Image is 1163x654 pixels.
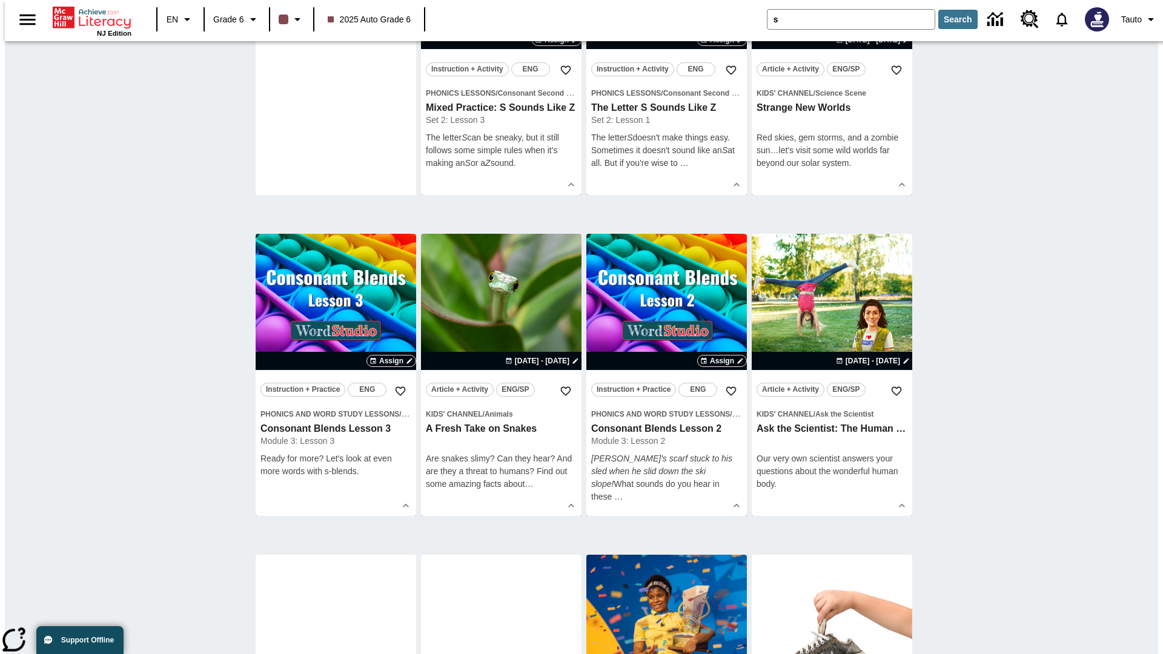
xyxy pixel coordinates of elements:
span: [DATE] - [DATE] [515,355,569,366]
span: Instruction + Activity [431,63,503,76]
span: EN [167,13,178,26]
button: Instruction + Practice [591,383,676,397]
span: / [483,410,485,418]
div: lesson details [752,234,912,516]
p: The letter doesn't make things easy. Sometimes it doesn't sound like an at all. But if you're wis... [591,131,742,170]
span: 2025 Auto Grade 6 [328,13,411,26]
span: … [525,479,533,489]
button: Class color is dark brown. Change class color [274,8,310,30]
button: Profile/Settings [1116,8,1163,30]
button: Show Details [397,497,415,515]
em: S [465,158,471,168]
button: ENG [677,62,715,76]
span: / [813,89,815,97]
button: ENG [678,383,717,397]
button: Support Offline [36,626,124,654]
button: Show Details [562,497,580,515]
a: Resource Center, Will open in new tab [1013,3,1046,36]
span: / [730,409,740,418]
div: lesson details [256,234,416,516]
span: Phonics and Word Study Lessons [260,410,399,418]
button: Show Details [562,176,580,194]
em: [PERSON_NAME]'s scarf stuck to his sled when he slid down the ski slope! [591,454,732,489]
span: Topic: Kids' Channel/Science Scene [757,87,907,99]
button: Add to Favorites [720,59,742,81]
button: Add to Favorites [555,380,577,402]
span: t [523,479,525,489]
div: Ready for more? Let's look at even more words with s-blends. [260,452,411,478]
span: … [680,158,689,168]
h3: Mixed Practice: S Sounds Like Z [426,102,577,114]
em: S [627,133,632,142]
span: Topic: Kids' Channel/Ask the Scientist [757,408,907,420]
a: Home [53,5,131,30]
button: ENG [348,383,386,397]
button: Grade: Grade 6, Select a grade [208,8,265,30]
span: NJ Edition [97,30,131,37]
span: ENG/SP [832,63,860,76]
button: Instruction + Practice [260,383,345,397]
button: Add to Favorites [555,59,577,81]
a: Notifications [1046,4,1078,35]
span: Topic: Phonics and Word Study Lessons/Consonant Blends [260,408,411,420]
p: The letter can be sneaky, but it still follows some simple rules when it's making an or a sound. [426,131,577,170]
span: Article + Activity [762,63,819,76]
span: Article + Activity [762,383,819,396]
span: Instruction + Practice [597,383,671,396]
p: What sounds do you hear in these [591,452,742,503]
button: Add to Favorites [389,380,411,402]
span: Science Scene [815,89,866,97]
button: Show Details [727,176,746,194]
span: Assign [710,355,734,366]
span: Kids' Channel [426,410,483,418]
span: / [813,410,815,418]
h3: Ask the Scientist: The Human Body [757,423,907,435]
button: ENG/SP [496,383,535,397]
button: Add to Favorites [886,59,907,81]
span: Assign [379,355,403,366]
span: Consonant Blends [732,410,797,418]
span: Support Offline [61,636,114,644]
button: Article + Activity [757,62,824,76]
button: Show Details [727,497,746,515]
div: Are snakes slimy? Can they hear? And are they a threat to humans? Find out some amazing facts abou [426,452,577,490]
input: search field [767,10,935,29]
span: Topic: Phonics and Word Study Lessons/Consonant Blends [591,408,742,420]
span: ENG [688,63,704,76]
span: ENG [523,63,538,76]
button: Show Details [893,497,911,515]
span: ENG [690,383,706,396]
button: Add to Favorites [886,380,907,402]
span: / [661,89,663,97]
button: Search [938,10,978,29]
span: / [399,409,409,418]
h3: The Letter S Sounds Like Z [591,102,742,114]
button: ENG/SP [827,383,866,397]
span: Consonant Second Sounds [498,89,593,97]
span: Topic: Kids' Channel/Animals [426,408,577,420]
img: Avatar [1085,7,1109,31]
span: Animals [485,410,513,418]
h3: A Fresh Take on Snakes [426,423,577,435]
span: Article + Activity [431,383,488,396]
span: ENG/SP [832,383,860,396]
button: ENG/SP [827,62,866,76]
button: Show Details [893,176,911,194]
h3: Consonant Blends Lesson 3 [260,423,411,435]
a: Data Center [980,3,1013,36]
span: Ask the Scientist [815,410,874,418]
span: Tauto [1121,13,1142,26]
div: Our very own scientist answers your questions about the wonderful human body. [757,452,907,490]
div: Red skies, gem storms, and a zombie sun…let's visit some wild worlds far beyond our solar system. [757,131,907,170]
button: Aug 24 - Aug 24 Choose Dates [833,355,912,366]
span: Consonant Blends [402,410,466,418]
button: Instruction + Activity [426,62,509,76]
em: Z [485,158,491,168]
span: Instruction + Activity [597,63,669,76]
span: … [614,492,623,501]
button: Language: EN, Select a language [161,8,200,30]
button: Article + Activity [757,383,824,397]
button: Instruction + Activity [591,62,674,76]
div: lesson details [586,234,747,516]
h3: Strange New Worlds [757,102,907,114]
